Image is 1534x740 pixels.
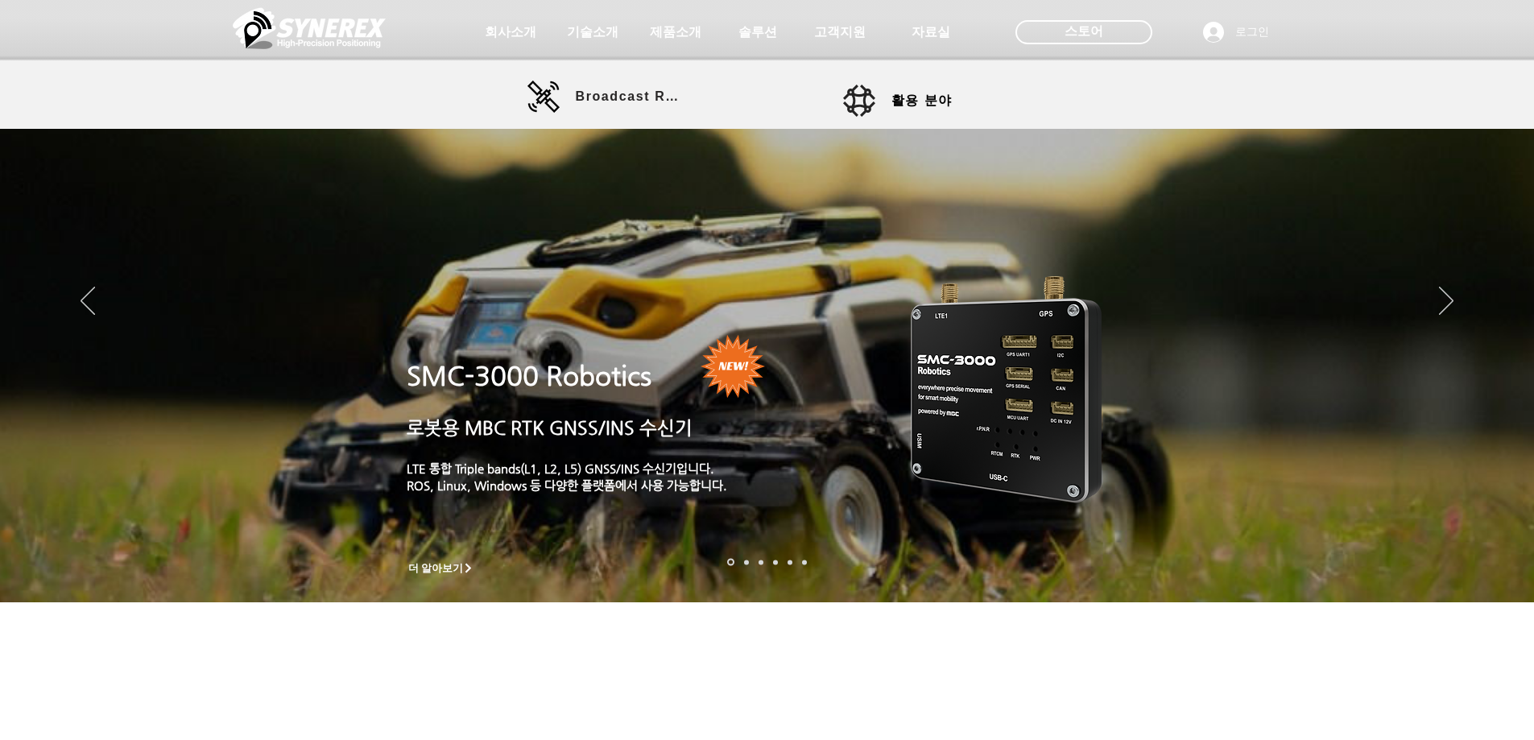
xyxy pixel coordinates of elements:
[891,93,953,110] span: 활용 분야
[635,16,716,48] a: 제품소개
[552,16,633,48] a: 기술소개
[1015,20,1152,44] div: 스토어
[814,24,866,41] span: 고객지원
[81,287,95,317] button: 이전
[722,559,812,566] nav: 슬라이드
[802,560,807,564] a: 정밀농업
[888,252,1126,522] img: KakaoTalk_20241224_155801212.png
[744,560,749,564] a: 드론 8 - SMC 2000
[408,561,464,576] span: 더 알아보기
[407,417,693,438] a: 로봇용 MBC RTK GNSS/INS 수신기
[738,24,777,41] span: 솔루션
[1230,24,1275,40] span: 로그인
[485,24,536,41] span: 회사소개
[800,16,880,48] a: 고객지원
[407,478,727,492] a: ROS, Linux, Windows 등 다양한 플랫폼에서 사용 가능합니다.
[470,16,551,48] a: 회사소개
[233,4,386,52] img: 씨너렉스_White_simbol_대지 1.png
[912,24,950,41] span: 자료실
[788,560,792,564] a: 로봇
[1439,287,1453,317] button: 다음
[1192,17,1280,48] button: 로그인
[650,24,701,41] span: 제품소개
[727,559,734,566] a: 로봇- SMC 2000
[1065,23,1103,40] span: 스토어
[576,89,684,104] span: Broadcast RTK
[527,81,684,113] a: Broadcast RTK
[407,361,651,391] a: SMC-3000 Robotics
[401,558,482,578] a: 더 알아보기
[567,24,618,41] span: 기술소개
[407,461,714,475] a: LTE 통합 Triple bands(L1, L2, L5) GNSS/INS 수신기입니다.
[773,560,778,564] a: 자율주행
[891,16,971,48] a: 자료실
[717,16,798,48] a: 솔루션
[759,560,763,564] a: 측량 IoT
[843,85,988,117] a: 활용 분야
